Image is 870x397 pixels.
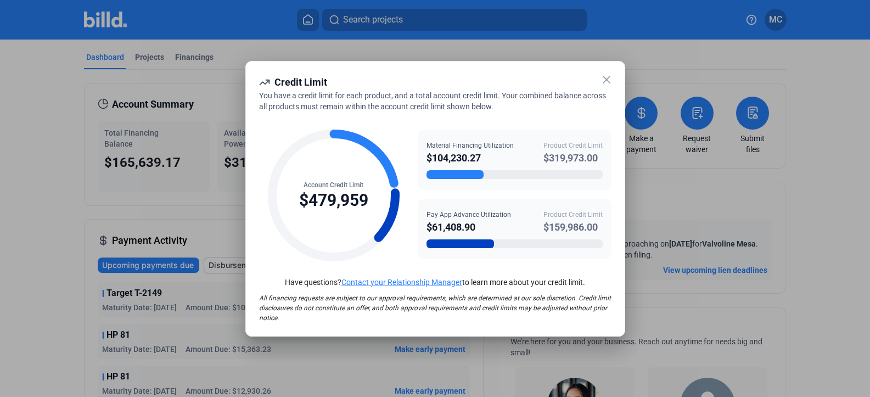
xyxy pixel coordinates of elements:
[543,210,603,220] div: Product Credit Limit
[259,294,611,322] span: All financing requests are subject to our approval requirements, which are determined at our sole...
[259,91,606,111] span: You have a credit limit for each product, and a total account credit limit. Your combined balance...
[426,220,511,235] div: $61,408.90
[426,150,514,166] div: $104,230.27
[543,150,603,166] div: $319,973.00
[543,220,603,235] div: $159,986.00
[299,190,368,211] div: $479,959
[543,141,603,150] div: Product Credit Limit
[426,210,511,220] div: Pay App Advance Utilization
[285,278,585,287] span: Have questions? to learn more about your credit limit.
[299,180,368,190] div: Account Credit Limit
[426,141,514,150] div: Material Financing Utilization
[274,76,327,88] span: Credit Limit
[341,278,462,287] a: Contact your Relationship Manager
